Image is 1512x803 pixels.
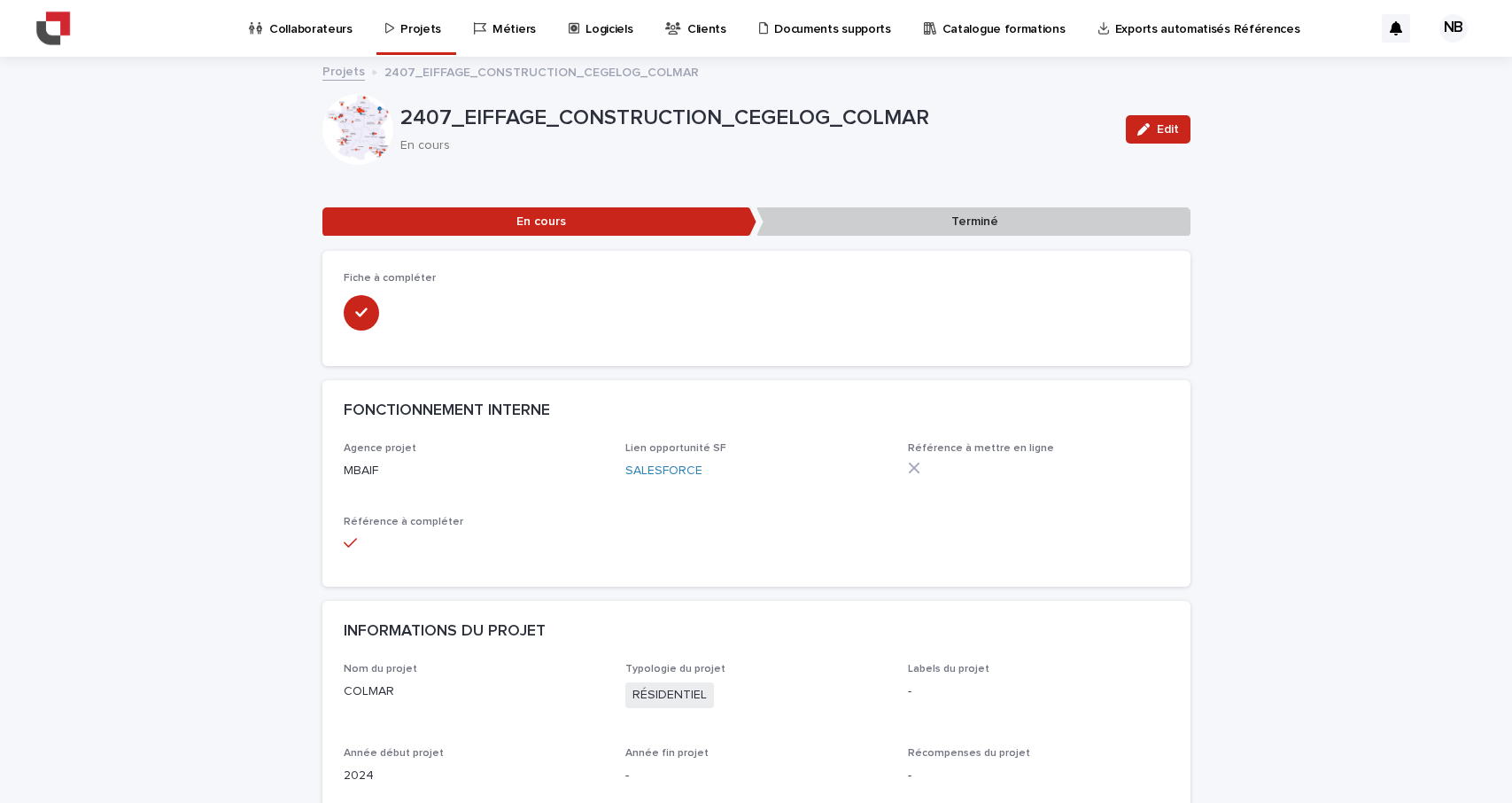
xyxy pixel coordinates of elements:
span: Edit [1157,123,1179,136]
span: Référence à mettre en ligne [908,443,1054,454]
p: En cours [322,207,756,237]
span: Fiche à compléter [344,273,436,284]
a: SALESFORCE [625,464,702,477]
p: Terminé [756,207,1190,237]
p: 2407_EIFFAGE_CONSTRUCTION_CEGELOG_COLMAR [384,61,699,81]
h2: INFORMATIONS DU PROJET [344,622,546,642]
span: Typologie du projet [625,664,725,674]
p: - [625,767,887,785]
span: Année début projet [344,748,444,759]
span: Lien opportunité SF [625,443,726,454]
p: - [908,682,1169,701]
p: 2407_EIFFAGE_CONSTRUCTION_CEGELOG_COLMAR [400,105,1112,131]
span: Année fin projet [625,748,709,759]
a: Projets [322,60,365,81]
span: Référence à compléter [344,517,463,527]
p: En cours [400,138,1105,153]
p: - [908,767,1169,785]
p: 2024 [344,767,605,785]
span: Récompenses du projet [908,748,1030,759]
p: MBAIF [344,462,605,480]
div: NB [1439,14,1468,43]
button: Edit [1126,115,1190,144]
span: Nom du projet [344,664,417,674]
h2: FONCTIONNEMENT INTERNE [344,401,550,421]
span: Agence projet [344,443,416,454]
p: COLMAR [344,682,605,701]
span: Labels du projet [908,664,989,674]
img: YiAiwBLRm2aPEWe5IFcA [35,11,71,46]
span: RÉSIDENTIEL [625,682,714,708]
